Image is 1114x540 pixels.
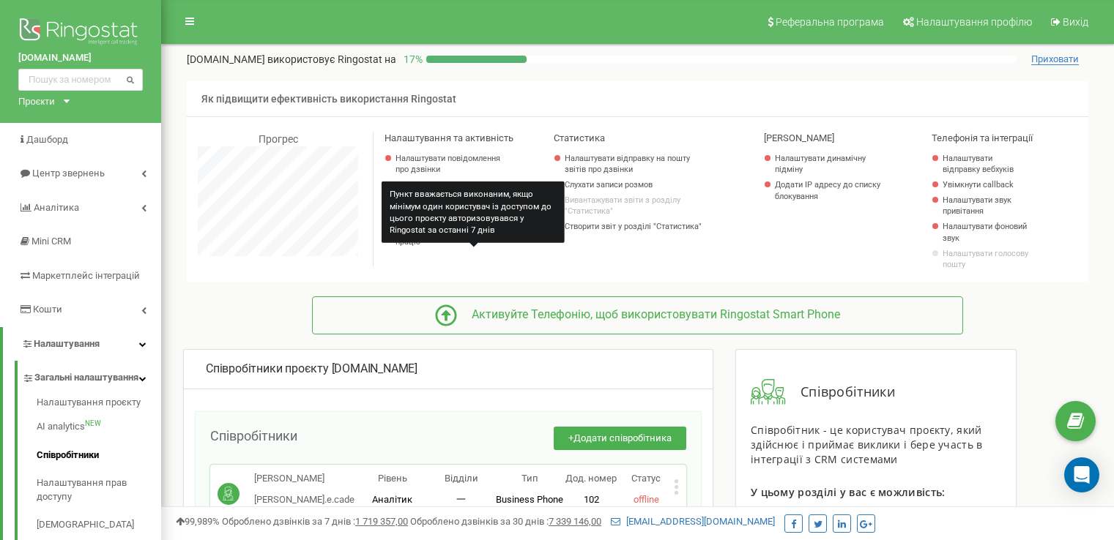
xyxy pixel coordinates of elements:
[565,221,702,233] a: Створити звіт у розділі "Статистика"
[1031,53,1079,65] span: Приховати
[573,432,672,443] span: Додати співробітника
[3,327,161,361] a: Налаштування
[222,516,408,527] span: Оброблено дзвінків за 7 днів :
[786,383,895,402] span: Співробітники
[33,304,62,315] span: Кошти
[565,153,702,176] a: Налаштувати відправку на пошту звітів про дзвінки
[456,494,466,505] span: 一
[565,195,702,217] a: Вивантажувати звіти з розділу "Статистика"
[37,396,161,413] a: Налаштування проєкту
[31,236,71,247] span: Mini CRM
[34,338,100,349] span: Налаштування
[611,516,775,527] a: [EMAIL_ADDRESS][DOMAIN_NAME]
[943,195,1031,217] a: Налаштувати звук привітання
[775,179,883,202] a: Додати IP адресу до списку блокування
[565,473,617,484] span: Дод. номер
[32,270,140,281] span: Маркетплейс інтеграцій
[372,494,412,505] span: Аналітик
[1063,16,1088,28] span: Вихід
[916,16,1032,28] span: Налаштування профілю
[751,423,983,466] span: Співробітник - це користувач проєкту, який здійснює і приймає виклики і бере участь в інтеграції ...
[565,179,702,191] a: Слухати записи розмов
[267,53,396,65] span: використовує Ringostat на
[775,153,883,176] a: Налаштувати динамічну підміну
[390,189,552,235] span: Пункт вважається виконаним, якщо мінімум один користувач із доступом до цього проєкту авторизовув...
[18,69,143,91] input: Пошук за номером
[943,179,1031,191] a: Увімкнути callback
[457,307,840,323] div: Активуйте Телефонію, щоб використовувати Ringostat Smart Phone
[943,221,1031,244] a: Налаштувати фоновий звук
[1064,457,1099,492] div: Open Intercom Messenger
[259,133,298,145] span: Прогрес
[201,93,456,105] span: Як підвищити ефективність використання Ringostat
[564,493,619,507] p: 102
[764,132,834,143] span: [PERSON_NAME]
[549,516,601,527] u: 7 339 146,00
[943,248,1031,271] a: Налаштувати голосову пошту
[34,202,79,213] span: Аналiтика
[445,473,478,484] span: Відділи
[187,52,396,67] p: [DOMAIN_NAME]
[355,516,408,527] u: 1 719 357,00
[22,361,161,391] a: Загальні налаштування
[26,134,68,145] span: Дашборд
[631,473,661,484] span: Статус
[554,132,605,143] span: Статистика
[32,168,105,179] span: Центр звернень
[254,494,354,519] span: [PERSON_NAME].e.cademy@gm...
[396,179,503,202] p: Регулярно відвідувати проєкт
[37,441,161,470] a: Співробітники
[378,473,407,484] span: Рівень
[396,52,426,67] p: 17 %
[385,132,513,143] span: Налаштування та активність
[943,153,1031,176] a: Налаштувати відправку вебхуків
[37,511,161,539] a: [DEMOGRAPHIC_DATA]
[176,516,220,527] span: 99,989%
[932,132,1033,143] span: Телефонія та інтеграції
[206,361,329,375] span: Співробітники проєкту
[18,94,55,108] div: Проєкти
[18,51,143,65] a: [DOMAIN_NAME]
[554,427,686,451] button: +Додати співробітника
[206,361,691,378] div: [DOMAIN_NAME]
[521,473,538,484] span: Тип
[410,516,601,527] span: Оброблено дзвінків за 30 днів :
[634,494,659,505] span: offline
[776,16,884,28] span: Реферальна програма
[34,371,138,385] span: Загальні налаштування
[37,469,161,511] a: Налаштування прав доступу
[496,494,563,505] span: Business Phone
[751,485,946,499] span: У цьому розділі у вас є можливість:
[18,15,143,51] img: Ringostat logo
[210,428,297,443] span: Співробітники
[254,472,358,486] p: [PERSON_NAME]
[37,413,161,441] a: AI analyticsNEW
[396,153,503,176] a: Налаштувати повідомлення про дзвінки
